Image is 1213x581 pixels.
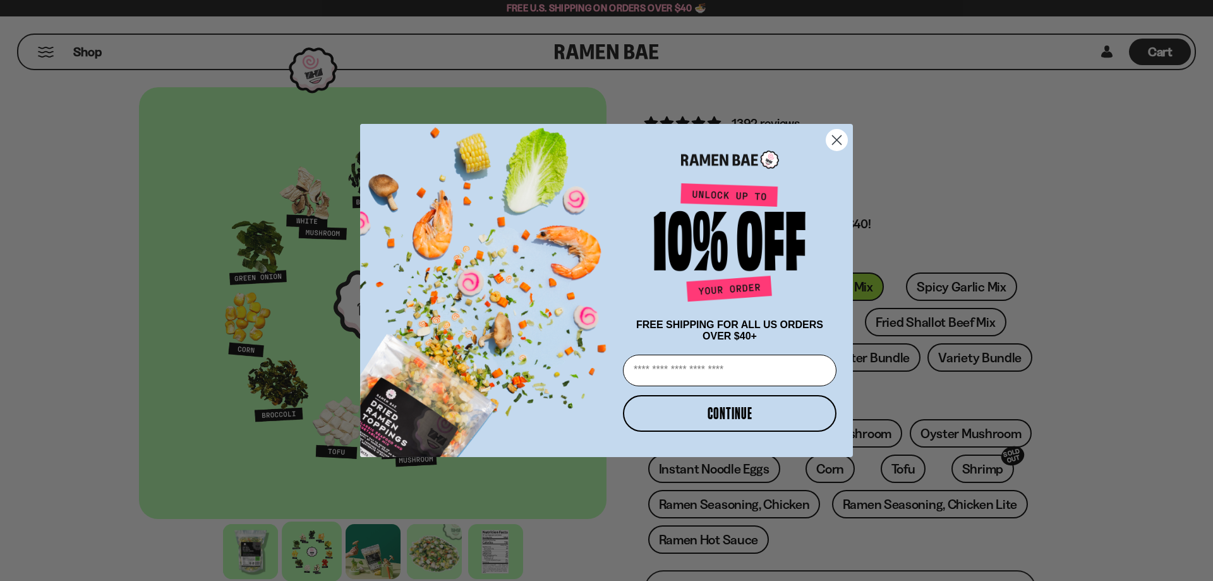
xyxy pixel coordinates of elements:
img: ce7035ce-2e49-461c-ae4b-8ade7372f32c.png [360,113,618,457]
button: Close dialog [826,129,848,151]
img: Unlock up to 10% off [651,183,809,307]
img: Ramen Bae Logo [681,149,779,170]
button: CONTINUE [623,395,836,432]
span: FREE SHIPPING FOR ALL US ORDERS OVER $40+ [636,319,823,341]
